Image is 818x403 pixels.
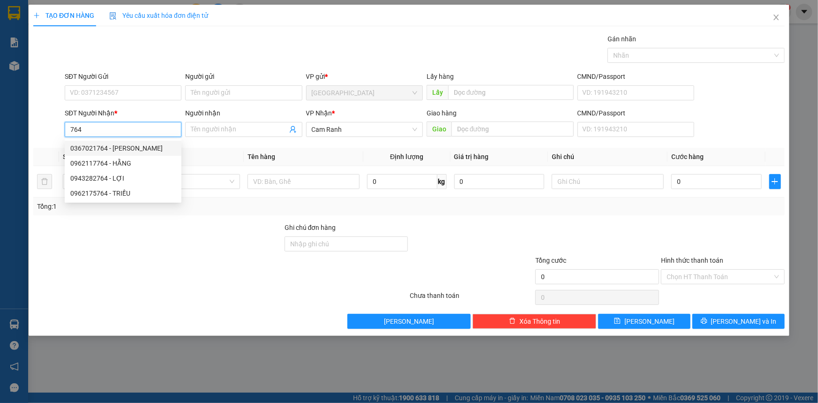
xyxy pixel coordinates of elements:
input: VD: Bàn, Ghế [248,174,360,189]
div: 0367021764 - [PERSON_NAME] [70,143,176,153]
div: 0943282764 - LỢI [70,173,176,183]
span: close [773,14,780,21]
label: Hình thức thanh toán [661,257,723,264]
input: Ghi chú đơn hàng [285,236,408,251]
label: Gán nhãn [608,35,636,43]
th: Ghi chú [548,148,668,166]
span: Định lượng [390,153,423,160]
div: Người nhận [185,108,302,118]
span: Xóa Thông tin [519,316,560,327]
span: Giao [427,122,451,137]
button: save[PERSON_NAME] [598,314,690,329]
button: printer[PERSON_NAME] và In [692,314,785,329]
span: Yêu cầu xuất hóa đơn điện tử [109,12,208,19]
div: CMND/Passport [578,108,694,118]
div: 0943282764 - LỢI [65,171,181,186]
span: plus [33,12,40,19]
span: user-add [289,126,297,133]
span: Cam Ranh [312,122,417,137]
span: [PERSON_NAME] [624,316,675,327]
button: [PERSON_NAME] [347,314,471,329]
span: [PERSON_NAME] và In [711,316,777,327]
span: save [614,318,621,325]
button: deleteXóa Thông tin [473,314,596,329]
div: VP gửi [306,71,423,82]
span: kg [437,174,447,189]
div: Chưa thanh toán [409,290,535,307]
span: Giá trị hàng [454,153,489,160]
input: Dọc đường [451,122,574,137]
span: Khác [134,175,234,189]
label: Ghi chú đơn hàng [285,224,336,231]
span: TẠO ĐƠN HÀNG [33,12,94,19]
span: Lấy hàng [427,73,454,80]
div: Tổng: 1 [37,201,316,212]
input: Ghi Chú [552,174,664,189]
input: Dọc đường [448,85,574,100]
button: plus [769,174,781,189]
span: printer [701,318,707,325]
span: Tên hàng [248,153,275,160]
button: Close [763,5,789,31]
span: Giao hàng [427,109,457,117]
span: delete [509,318,516,325]
input: 0 [454,174,545,189]
div: 0367021764 - TUYẾT LÊ [65,141,181,156]
button: delete [37,174,52,189]
div: 0962117764 - HẰNG [70,158,176,168]
span: Cước hàng [671,153,704,160]
span: VP Nhận [306,109,332,117]
div: SĐT Người Nhận [65,108,181,118]
div: CMND/Passport [578,71,694,82]
div: 0962175764 - TRIỀU [70,188,176,198]
div: 0962175764 - TRIỀU [65,186,181,201]
div: Người gửi [185,71,302,82]
img: icon [109,12,117,20]
span: [PERSON_NAME] [384,316,434,327]
div: 0962117764 - HẰNG [65,156,181,171]
span: SL [63,153,70,160]
span: Lấy [427,85,448,100]
span: Tổng cước [535,257,566,264]
span: plus [770,178,780,185]
div: SĐT Người Gửi [65,71,181,82]
span: Sài Gòn [312,86,417,100]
